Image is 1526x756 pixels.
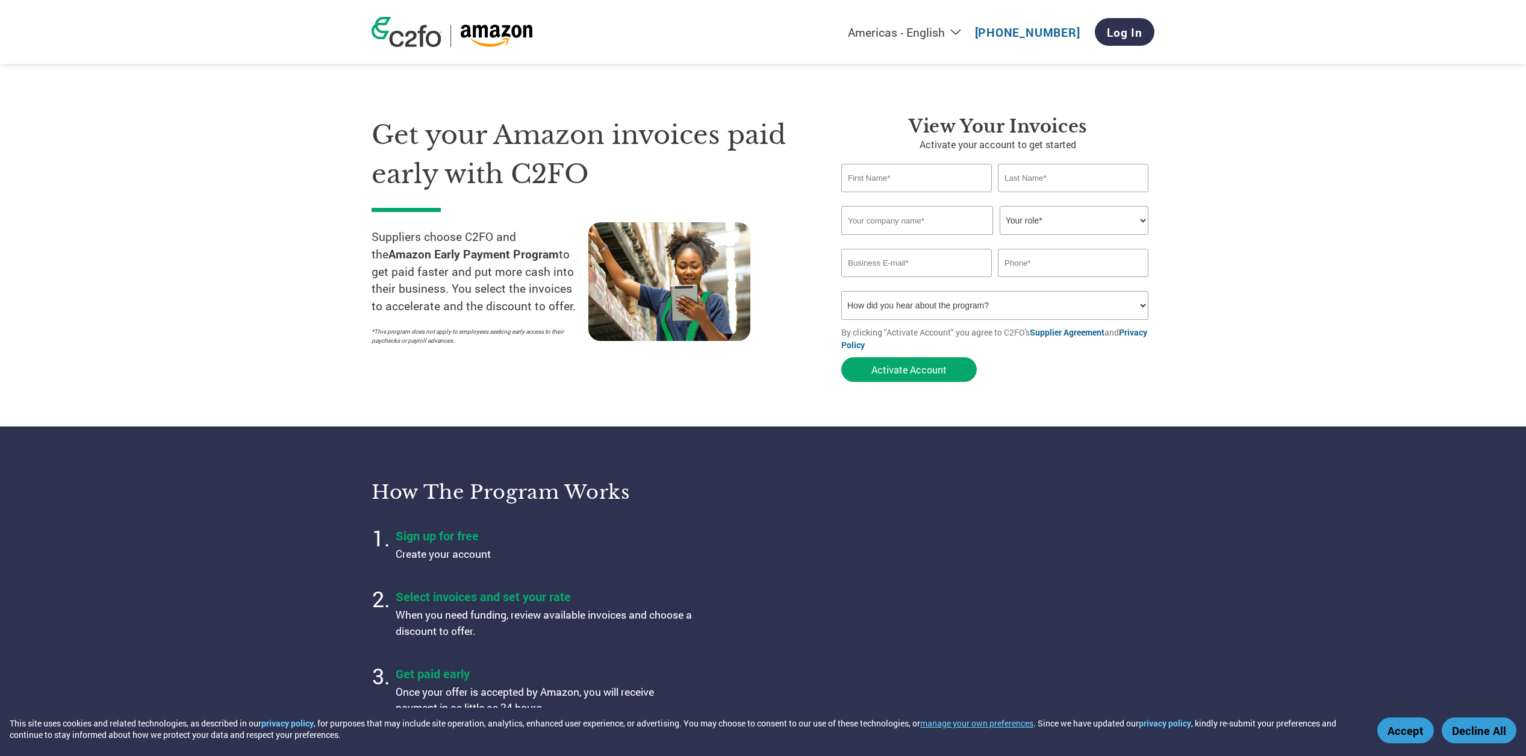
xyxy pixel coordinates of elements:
[396,528,697,543] h4: Sign up for free
[998,278,1148,286] div: Inavlid Phone Number
[1139,717,1191,729] a: privacy policy
[396,546,697,562] p: Create your account
[396,607,697,639] p: When you need funding, review available invoices and choose a discount to offer.
[588,222,750,341] img: supply chain worker
[261,717,314,729] a: privacy policy
[372,480,748,504] h3: How the program works
[998,193,1148,201] div: Invalid last name or last name is too long
[1000,206,1148,235] select: Title/Role
[1442,717,1516,743] button: Decline All
[841,164,992,192] input: First Name*
[998,164,1148,192] input: Last Name*
[841,357,977,382] button: Activate Account
[372,327,576,345] p: *This program does not apply to employees seeking early access to their paychecks or payroll adva...
[1377,717,1434,743] button: Accept
[372,17,441,47] img: c2fo logo
[388,246,559,261] strong: Amazon Early Payment Program
[841,278,992,286] div: Inavlid Email Address
[841,326,1147,351] a: Privacy Policy
[396,684,697,716] p: Once your offer is accepted by Amazon, you will receive payment in as little as 24 hours.
[372,228,588,315] p: Suppliers choose C2FO and the to get paid faster and put more cash into their business. You selec...
[998,249,1148,277] input: Phone*
[841,326,1154,351] p: By clicking "Activate Account" you agree to C2FO's and
[841,137,1154,152] p: Activate your account to get started
[372,116,805,193] h1: Get your Amazon invoices paid early with C2FO
[841,116,1154,137] h3: View Your Invoices
[841,249,992,277] input: Invalid Email format
[396,666,697,681] h4: Get paid early
[920,717,1033,729] button: manage your own preferences
[841,236,1148,244] div: Invalid company name or company name is too long
[1095,18,1154,46] a: Log In
[841,193,992,201] div: Invalid first name or first name is too long
[1030,326,1104,338] a: Supplier Agreement
[460,25,533,47] img: Amazon
[975,25,1080,40] a: [PHONE_NUMBER]
[10,717,1360,740] div: This site uses cookies and related technologies, as described in our , for purposes that may incl...
[396,589,697,604] h4: Select invoices and set your rate
[841,206,993,235] input: Your company name*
